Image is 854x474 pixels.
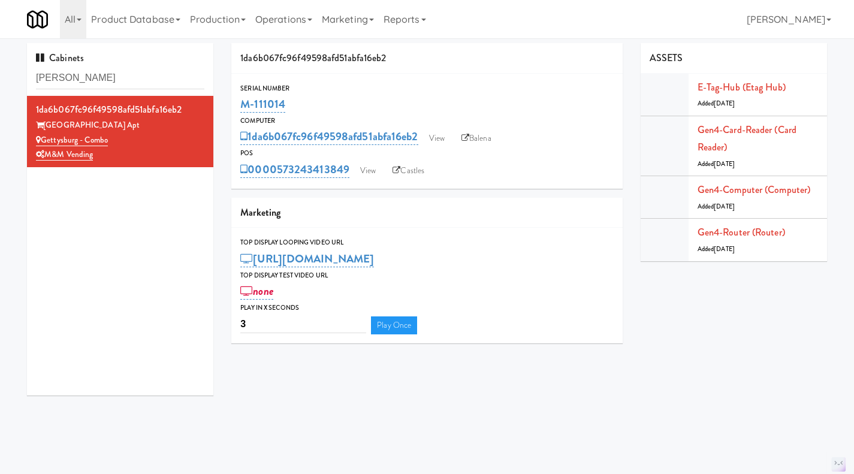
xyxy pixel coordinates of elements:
div: 1da6b067fc96f49598afd51abfa16eb2 [231,43,623,74]
a: Castles [387,162,430,180]
div: POS [240,147,614,159]
span: Added [698,99,735,108]
span: Added [698,159,735,168]
a: Gen4-computer (Computer) [698,183,810,197]
img: Micromart [27,9,48,30]
div: Top Display Looping Video Url [240,237,614,249]
span: [DATE] [714,202,735,211]
span: Added [698,244,735,253]
span: Marketing [240,206,280,219]
a: 1da6b067fc96f49598afd51abfa16eb2 [240,128,418,145]
a: none [240,283,273,300]
div: Play in X seconds [240,302,614,314]
a: [URL][DOMAIN_NAME] [240,250,374,267]
span: [DATE] [714,99,735,108]
span: ASSETS [650,51,683,65]
a: View [423,129,451,147]
a: Balena [455,129,497,147]
div: 1da6b067fc96f49598afd51abfa16eb2 [36,101,204,119]
div: Serial Number [240,83,614,95]
a: View [354,162,382,180]
a: Gen4-router (Router) [698,225,785,239]
input: Search cabinets [36,67,204,89]
div: [GEOGRAPHIC_DATA] Apt [36,118,204,133]
span: [DATE] [714,244,735,253]
li: 1da6b067fc96f49598afd51abfa16eb2[GEOGRAPHIC_DATA] Apt Gettysburg - ComboM&M Vending [27,96,213,167]
a: Play Once [371,316,417,334]
a: Gen4-card-reader (Card Reader) [698,123,796,155]
a: E-tag-hub (Etag Hub) [698,80,786,94]
a: M&M Vending [36,149,93,161]
div: Computer [240,115,614,127]
span: Cabinets [36,51,84,65]
span: [DATE] [714,159,735,168]
a: Gettysburg - Combo [36,134,108,146]
a: M-111014 [240,96,285,113]
div: Top Display Test Video Url [240,270,614,282]
a: 0000573243413849 [240,161,349,178]
span: Added [698,202,735,211]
